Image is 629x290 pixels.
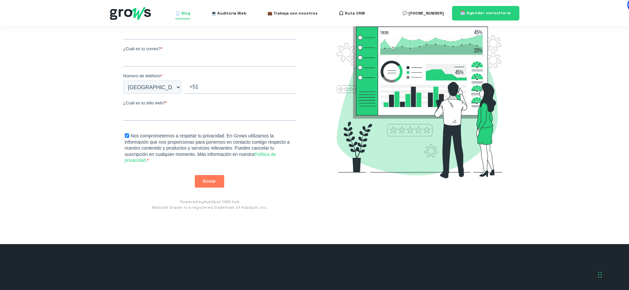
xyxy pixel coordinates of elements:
iframe: Chat Widget [510,205,629,290]
a: Política de privacidad. [125,152,276,163]
a: 💬 [PHONE_NUMBER] [402,7,444,20]
span: Número de teléfono [123,73,161,78]
p: Powered by Website Grader is a registered trademark of HubSpot, Inc. [123,199,296,210]
a: 💻 Auditoría Web [211,7,246,20]
a: 💼 Trabaja con nosotros [267,7,318,20]
a: 🧾 Blog [175,7,190,20]
div: Widget de chat [510,205,629,290]
span: ¿Cuál es tu sitio web? [123,100,165,105]
input: Enviar [195,175,224,188]
span: ¿Cuál es tu correo? [123,46,161,51]
div: Arrastrar [598,265,602,285]
a: HubSpot CMS Hub [204,199,239,204]
a: 🗓️ Agendar consultoría [452,6,519,20]
span: 🗓️ Agendar consultoría [460,10,511,16]
input: Nos comprometemos a respetar tu privacidad. En Grows utilizamos la información que nos proporcion... [125,133,129,138]
img: grows - hubspot [110,7,151,20]
span: Nos comprometemos a respetar tu privacidad. En Grows utilizamos la información que nos proporcion... [125,133,290,163]
a: 🎧 Ruta CRM [339,7,365,20]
